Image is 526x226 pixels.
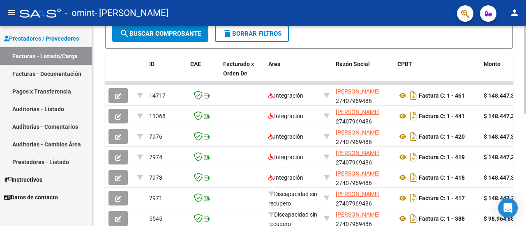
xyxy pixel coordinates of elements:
datatable-header-cell: CPBT [394,55,480,91]
span: Integración [268,154,303,160]
span: Integración [268,174,303,181]
button: Buscar Comprobante [112,25,208,42]
span: [PERSON_NAME] [336,211,380,218]
i: Descargar documento [408,171,419,184]
div: Open Intercom Messenger [498,198,518,218]
span: Facturado x Orden De [223,61,254,77]
strong: Factura C: 1 - 461 [419,92,465,99]
i: Descargar documento [408,192,419,205]
span: CPBT [397,61,412,67]
i: Descargar documento [408,212,419,225]
strong: Factura C: 1 - 388 [419,215,465,222]
datatable-header-cell: ID [146,55,187,91]
strong: $ 148.447,32 [484,174,517,181]
mat-icon: person [510,8,519,18]
span: Razón Social [336,61,370,67]
mat-icon: menu [7,8,16,18]
span: [PERSON_NAME] [336,129,380,136]
span: Integración [268,133,303,140]
i: Descargar documento [408,151,419,164]
span: - [PERSON_NAME] [95,4,168,22]
i: Descargar documento [408,130,419,143]
div: 27407969486 [336,189,391,207]
div: 27407969486 [336,87,391,104]
span: [PERSON_NAME] [336,191,380,197]
div: 27407969486 [336,107,391,125]
strong: Factura C: 1 - 441 [419,113,465,119]
span: 7973 [149,174,162,181]
i: Descargar documento [408,110,419,123]
span: Prestadores / Proveedores [4,34,79,43]
strong: $ 148.447,32 [484,154,517,160]
span: Datos de contacto [4,193,58,202]
span: Discapacidad sin recupero [268,191,317,207]
span: CAE [190,61,201,67]
strong: $ 148.447,32 [484,133,517,140]
span: Monto [484,61,501,67]
button: Borrar Filtros [215,25,289,42]
span: [PERSON_NAME] [336,170,380,177]
mat-icon: search [120,29,129,39]
span: 11368 [149,113,166,119]
div: 27407969486 [336,169,391,186]
strong: Factura C: 1 - 420 [419,133,465,140]
span: 5545 [149,215,162,222]
strong: $ 98.964,88 [484,215,514,222]
div: 27407969486 [336,128,391,145]
span: 7974 [149,154,162,160]
i: Descargar documento [408,89,419,102]
datatable-header-cell: CAE [187,55,220,91]
span: [PERSON_NAME] [336,88,380,95]
datatable-header-cell: Facturado x Orden De [220,55,265,91]
strong: $ 148.447,32 [484,113,517,119]
div: 27407969486 [336,148,391,166]
span: [PERSON_NAME] [336,109,380,115]
span: [PERSON_NAME] [336,150,380,156]
span: ID [149,61,155,67]
span: 7971 [149,195,162,201]
span: 14717 [149,92,166,99]
strong: $ 148.447,32 [484,92,517,99]
datatable-header-cell: Area [265,55,321,91]
span: Borrar Filtros [222,30,281,37]
strong: Factura C: 1 - 417 [419,195,465,201]
span: Buscar Comprobante [120,30,201,37]
span: Integración [268,113,303,119]
span: Integración [268,92,303,99]
strong: Factura C: 1 - 418 [419,174,465,181]
mat-icon: delete [222,29,232,39]
strong: Factura C: 1 - 419 [419,154,465,160]
span: Area [268,61,281,67]
span: - omint [65,4,95,22]
datatable-header-cell: Razón Social [332,55,394,91]
strong: $ 148.447,32 [484,195,517,201]
span: 7976 [149,133,162,140]
span: Instructivos [4,175,42,184]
